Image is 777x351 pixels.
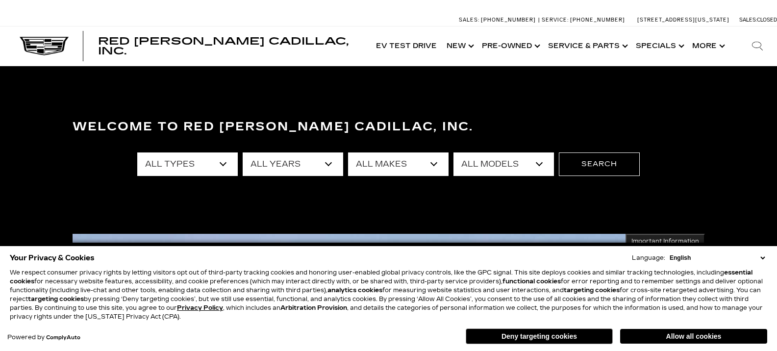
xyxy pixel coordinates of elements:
[7,334,80,341] div: Powered by
[637,17,729,23] a: [STREET_ADDRESS][US_STATE]
[10,268,767,321] p: We respect consumer privacy rights by letting visitors opt out of third-party tracking cookies an...
[459,17,538,23] a: Sales: [PHONE_NUMBER]
[538,17,627,23] a: Service: [PHONE_NUMBER]
[667,253,767,262] select: Language Select
[371,26,442,66] a: EV Test Drive
[687,26,728,66] button: More
[559,152,640,176] button: Search
[280,304,347,311] strong: Arbitration Provision
[626,234,705,249] button: Important Information
[348,152,449,176] select: Filter by make
[466,328,613,344] button: Deny targeting cookies
[327,287,382,294] strong: analytics cookies
[459,17,479,23] span: Sales:
[98,36,361,56] a: Red [PERSON_NAME] Cadillac, Inc.
[46,335,80,341] a: ComplyAuto
[73,117,705,137] h3: Welcome to Red [PERSON_NAME] Cadillac, Inc.
[632,255,665,261] div: Language:
[243,152,343,176] select: Filter by year
[543,26,631,66] a: Service & Parts
[177,304,223,311] a: Privacy Policy
[542,17,569,23] span: Service:
[10,251,95,265] span: Your Privacy & Cookies
[757,17,777,23] span: Closed
[481,17,536,23] span: [PHONE_NUMBER]
[564,287,620,294] strong: targeting cookies
[631,26,687,66] a: Specials
[20,37,69,55] img: Cadillac Dark Logo with Cadillac White Text
[570,17,625,23] span: [PHONE_NUMBER]
[28,296,84,302] strong: targeting cookies
[477,26,543,66] a: Pre-Owned
[98,35,349,57] span: Red [PERSON_NAME] Cadillac, Inc.
[442,26,477,66] a: New
[137,152,238,176] select: Filter by type
[502,278,561,285] strong: functional cookies
[453,152,554,176] select: Filter by model
[620,329,767,344] button: Allow all cookies
[631,237,699,245] span: Important Information
[739,17,757,23] span: Sales:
